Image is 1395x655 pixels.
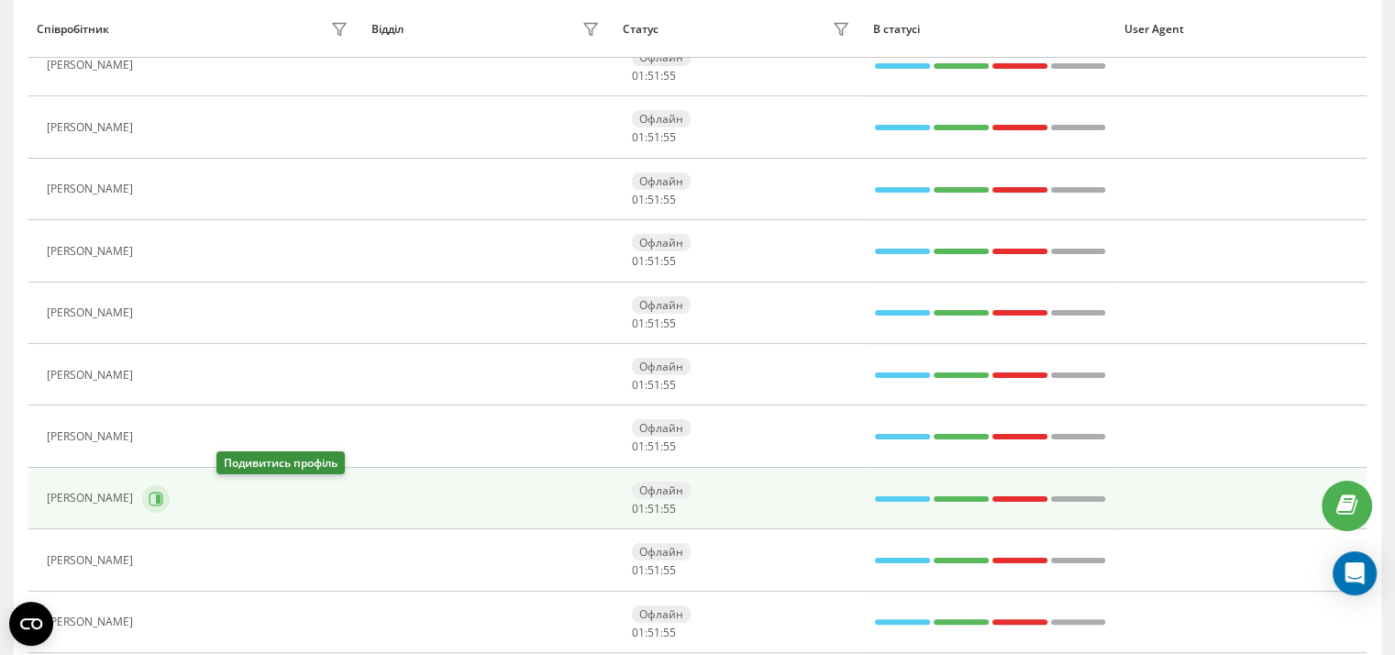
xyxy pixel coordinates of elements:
div: Open Intercom Messenger [1333,551,1377,595]
div: : : [632,317,676,330]
div: Подивитись профіль [216,451,345,474]
span: 55 [663,501,676,516]
div: User Agent [1124,23,1358,36]
span: 01 [632,68,645,83]
div: Офлайн [632,482,691,499]
span: 51 [648,253,660,269]
div: Офлайн [632,172,691,190]
span: 55 [663,316,676,331]
span: 01 [632,316,645,331]
div: Статус [623,23,659,36]
div: [PERSON_NAME] [47,121,138,134]
div: Співробітник [37,23,109,36]
div: [PERSON_NAME] [47,430,138,443]
span: 01 [632,253,645,269]
span: 51 [648,439,660,454]
div: : : [632,70,676,83]
span: 51 [648,562,660,578]
span: 55 [663,192,676,207]
div: [PERSON_NAME] [47,492,138,505]
div: Відділ [371,23,404,36]
div: : : [632,440,676,453]
div: [PERSON_NAME] [47,59,138,72]
span: 01 [632,501,645,516]
span: 55 [663,625,676,640]
div: : : [632,131,676,144]
div: : : [632,255,676,268]
span: 51 [648,68,660,83]
div: [PERSON_NAME] [47,616,138,628]
div: [PERSON_NAME] [47,369,138,382]
div: Офлайн [632,543,691,561]
span: 51 [648,192,660,207]
span: 01 [632,562,645,578]
div: В статусі [873,23,1107,36]
div: : : [632,379,676,392]
div: : : [632,564,676,577]
div: : : [632,194,676,206]
span: 55 [663,129,676,145]
span: 51 [648,129,660,145]
div: [PERSON_NAME] [47,306,138,319]
span: 55 [663,377,676,393]
div: Офлайн [632,605,691,623]
span: 55 [663,253,676,269]
span: 55 [663,562,676,578]
span: 01 [632,192,645,207]
div: [PERSON_NAME] [47,183,138,195]
div: Офлайн [632,296,691,314]
span: 51 [648,316,660,331]
div: Офлайн [632,419,691,437]
div: [PERSON_NAME] [47,245,138,258]
span: 51 [648,625,660,640]
div: Офлайн [632,234,691,251]
span: 55 [663,439,676,454]
div: [PERSON_NAME] [47,554,138,567]
span: 51 [648,377,660,393]
span: 51 [648,501,660,516]
span: 01 [632,377,645,393]
span: 55 [663,68,676,83]
div: : : [632,627,676,639]
button: Open CMP widget [9,602,53,646]
div: Офлайн [632,358,691,375]
span: 01 [632,439,645,454]
span: 01 [632,129,645,145]
div: Офлайн [632,110,691,128]
span: 01 [632,625,645,640]
div: : : [632,503,676,516]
